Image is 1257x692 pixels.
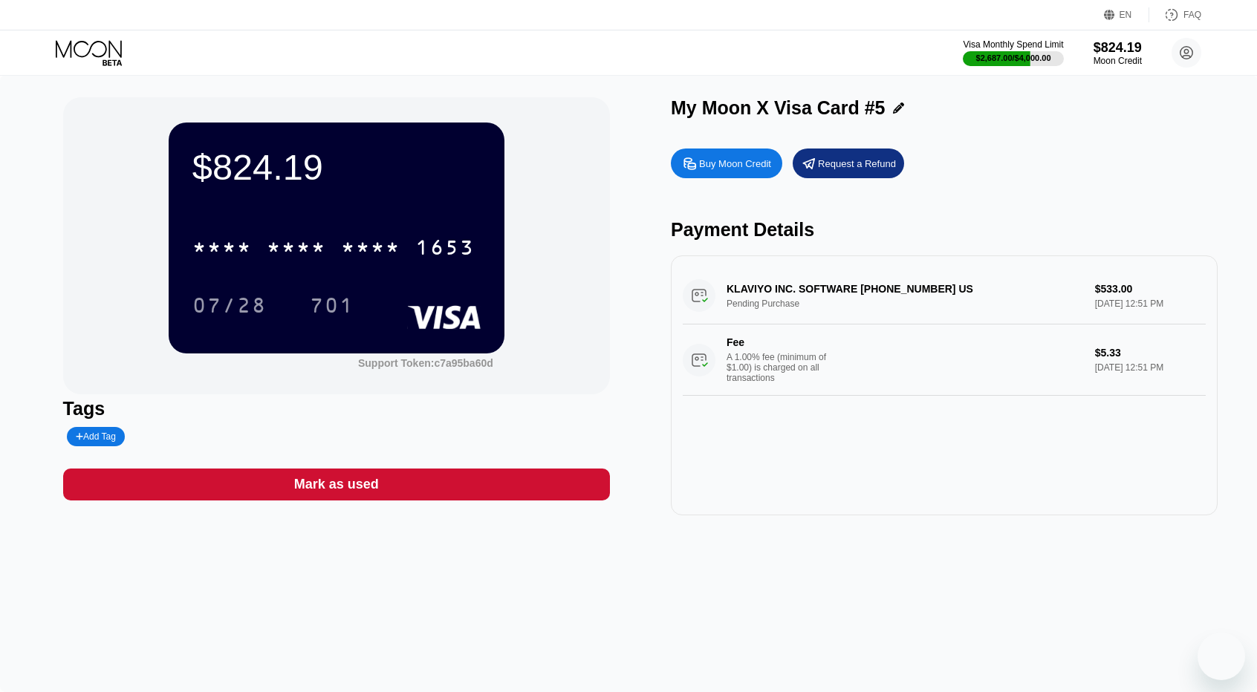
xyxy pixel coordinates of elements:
div: 701 [310,296,354,319]
div: Fee [727,336,831,348]
div: $5.33 [1095,347,1206,359]
div: FAQ [1149,7,1201,22]
div: Buy Moon Credit [699,157,771,170]
div: FeeA 1.00% fee (minimum of $1.00) is charged on all transactions$5.33[DATE] 12:51 PM [683,324,1206,396]
div: $2,687.00 / $4,000.00 [976,53,1051,62]
div: $824.19Moon Credit [1094,40,1142,66]
div: EN [1104,7,1149,22]
div: Mark as used [294,476,379,493]
div: Visa Monthly Spend Limit [963,39,1063,50]
div: Support Token:c7a95ba60d [358,357,493,369]
div: Support Token: c7a95ba60d [358,357,493,369]
div: 07/28 [181,287,278,324]
div: My Moon X Visa Card #5 [671,97,886,119]
div: Add Tag [76,431,116,442]
div: Mark as used [63,469,610,500]
div: Moon Credit [1094,56,1142,66]
div: [DATE] 12:51 PM [1095,362,1206,373]
div: Add Tag [67,427,125,446]
div: A 1.00% fee (minimum of $1.00) is charged on all transactions [727,352,838,383]
div: Buy Moon Credit [671,148,782,178]
div: $824.19 [1094,40,1142,56]
div: 07/28 [192,296,267,319]
div: EN [1120,10,1132,20]
div: Tags [63,398,610,420]
div: FAQ [1183,10,1201,20]
div: Request a Refund [793,148,904,178]
div: Visa Monthly Spend Limit$2,687.00/$4,000.00 [963,39,1063,66]
div: 1653 [415,238,475,261]
div: $824.19 [192,146,481,188]
div: Request a Refund [818,157,896,170]
iframe: Button to launch messaging window, conversation in progress [1198,633,1245,680]
div: 701 [299,287,366,324]
div: Payment Details [671,219,1218,241]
